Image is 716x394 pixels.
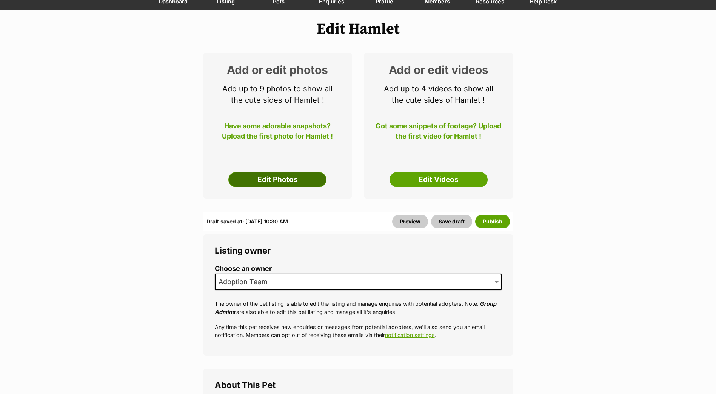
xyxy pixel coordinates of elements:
a: Edit Photos [228,172,326,187]
span: About This Pet [215,380,276,390]
span: Adoption Team [216,277,275,287]
span: Listing owner [215,245,271,255]
button: Save draft [431,215,472,228]
em: Group Admins [215,300,496,315]
p: Any time this pet receives new enquiries or messages from potential adopters, we'll also send you... [215,323,502,339]
p: Got some snippets of footage? Upload the first video for Hamlet ! [376,121,502,146]
label: Choose an owner [215,265,502,273]
p: The owner of the pet listing is able to edit the listing and manage enquiries with potential adop... [215,300,502,316]
p: Have some adorable snapshots? Upload the first photo for Hamlet ! [215,121,341,146]
span: Adoption Team [215,274,502,290]
a: Edit Videos [390,172,488,187]
button: Publish [475,215,510,228]
a: notification settings [385,332,435,338]
h2: Add or edit videos [376,64,502,75]
p: Add up to 9 photos to show all the cute sides of Hamlet ! [215,83,341,106]
h2: Add or edit photos [215,64,341,75]
p: Add up to 4 videos to show all the cute sides of Hamlet ! [376,83,502,106]
div: Draft saved at: [DATE] 10:30 AM [206,215,288,228]
a: Preview [392,215,428,228]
